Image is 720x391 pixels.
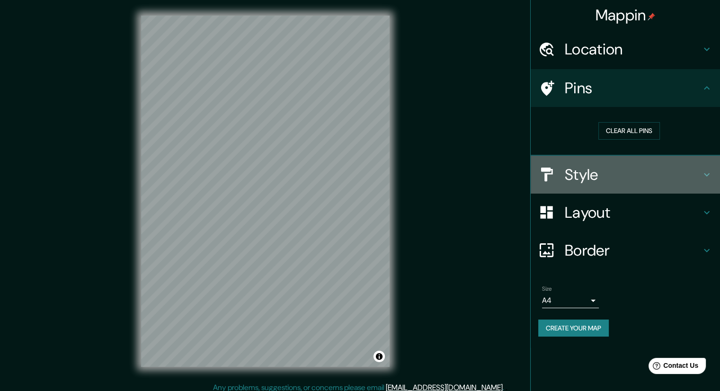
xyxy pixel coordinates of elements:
[648,13,655,20] img: pin-icon.png
[531,194,720,231] div: Layout
[141,16,390,367] canvas: Map
[565,40,701,59] h4: Location
[598,122,660,140] button: Clear all pins
[373,351,385,362] button: Toggle attribution
[565,165,701,184] h4: Style
[531,30,720,68] div: Location
[531,156,720,194] div: Style
[565,79,701,98] h4: Pins
[531,231,720,269] div: Border
[531,69,720,107] div: Pins
[565,241,701,260] h4: Border
[596,6,656,25] h4: Mappin
[636,354,710,381] iframe: Help widget launcher
[542,293,599,308] div: A4
[538,320,609,337] button: Create your map
[565,203,701,222] h4: Layout
[542,284,552,293] label: Size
